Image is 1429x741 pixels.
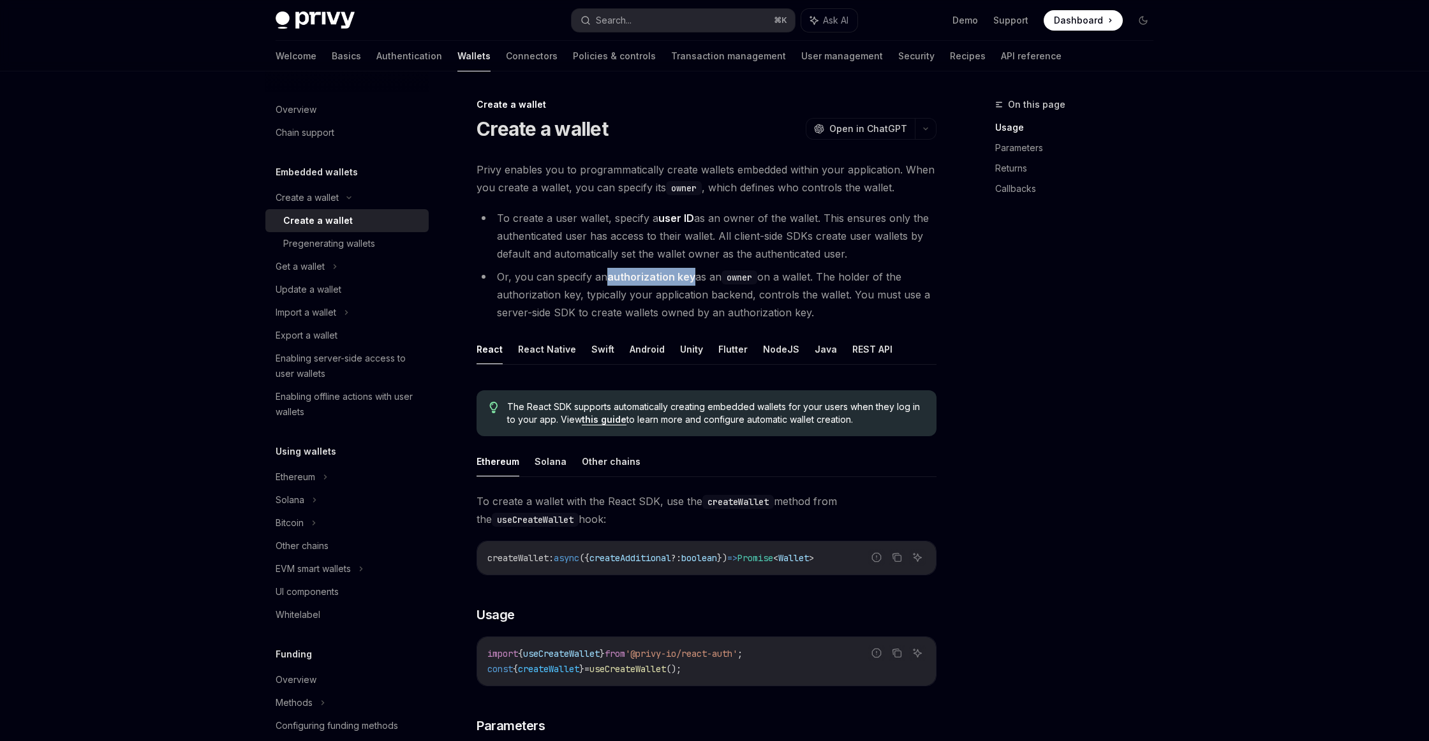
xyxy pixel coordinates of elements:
div: Whitelabel [276,607,320,622]
li: To create a user wallet, specify a as an owner of the wallet. This ensures only the authenticated... [477,209,937,263]
div: UI components [276,584,339,599]
span: from [605,648,625,659]
button: Copy the contents from the code block [889,645,905,661]
svg: Tip [489,402,498,413]
span: ?: [671,552,681,564]
span: ⌘ K [774,15,787,26]
li: Or, you can specify an as an on a wallet. The holder of the authorization key, typically your app... [477,268,937,321]
button: React Native [518,334,576,364]
strong: user ID [658,212,694,224]
button: Report incorrect code [868,549,885,566]
div: Import a wallet [276,305,336,320]
span: import [487,648,518,659]
span: To create a wallet with the React SDK, use the method from the hook: [477,492,937,528]
div: Create a wallet [276,190,339,205]
button: Search...⌘K [572,9,795,32]
button: Java [815,334,837,364]
a: Transaction management [671,41,786,71]
span: = [584,663,589,675]
a: Parameters [995,138,1164,158]
code: owner [666,181,702,195]
div: Enabling offline actions with user wallets [276,389,421,420]
button: Toggle dark mode [1133,10,1153,31]
div: Enabling server-side access to user wallets [276,351,421,381]
a: UI components [265,580,429,603]
span: Dashboard [1054,14,1103,27]
div: Configuring funding methods [276,718,398,733]
button: Ask AI [909,645,926,661]
span: async [554,552,579,564]
button: NodeJS [763,334,799,364]
span: useCreateWallet [523,648,600,659]
span: } [579,663,584,675]
span: createWallet [487,552,549,564]
a: Create a wallet [265,209,429,232]
div: Methods [276,695,313,710]
a: Recipes [950,41,986,71]
a: Welcome [276,41,316,71]
h5: Embedded wallets [276,165,358,180]
a: User management [801,41,883,71]
button: Other chains [582,446,640,476]
span: createWallet [518,663,579,675]
a: Overview [265,98,429,121]
span: useCreateWallet [589,663,666,675]
button: Android [630,334,665,364]
span: ({ [579,552,589,564]
span: Privy enables you to programmatically create wallets embedded within your application. When you c... [477,161,937,196]
span: Wallet [778,552,809,564]
code: owner [722,270,757,284]
span: { [518,648,523,659]
a: Basics [332,41,361,71]
button: REST API [852,334,892,364]
div: Overview [276,672,316,687]
div: Create a wallet [283,213,353,228]
button: Ethereum [477,446,519,476]
a: Callbacks [995,179,1164,199]
div: Other chains [276,538,329,554]
span: const [487,663,513,675]
span: ; [737,648,743,659]
a: Dashboard [1044,10,1123,31]
div: Create a wallet [477,98,937,111]
strong: authorization key [607,270,695,283]
span: > [809,552,814,564]
a: Pregenerating wallets [265,232,429,255]
a: Enabling server-side access to user wallets [265,347,429,385]
div: Ethereum [276,469,315,485]
button: Solana [535,446,566,476]
a: Usage [995,117,1164,138]
a: Demo [952,14,978,27]
a: API reference [1001,41,1062,71]
a: Chain support [265,121,429,144]
button: Report incorrect code [868,645,885,661]
span: createAdditional [589,552,671,564]
div: Update a wallet [276,282,341,297]
span: (); [666,663,681,675]
a: Policies & controls [573,41,656,71]
span: Promise [737,552,773,564]
a: Overview [265,668,429,691]
span: Ask AI [823,14,848,27]
a: Whitelabel [265,603,429,626]
button: Copy the contents from the code block [889,549,905,566]
span: The React SDK supports automatically creating embedded wallets for your users when they log in to... [507,400,924,426]
h5: Using wallets [276,444,336,459]
span: On this page [1008,97,1065,112]
a: Configuring funding methods [265,714,429,737]
span: < [773,552,778,564]
h5: Funding [276,647,312,662]
div: Chain support [276,125,334,140]
div: Solana [276,492,304,508]
h1: Create a wallet [477,117,608,140]
img: dark logo [276,11,355,29]
span: boolean [681,552,717,564]
a: Update a wallet [265,278,429,301]
a: Authentication [376,41,442,71]
a: Other chains [265,534,429,557]
div: EVM smart wallets [276,561,351,576]
code: useCreateWallet [492,513,579,527]
button: Unity [680,334,703,364]
button: Swift [591,334,614,364]
button: Flutter [718,334,748,364]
